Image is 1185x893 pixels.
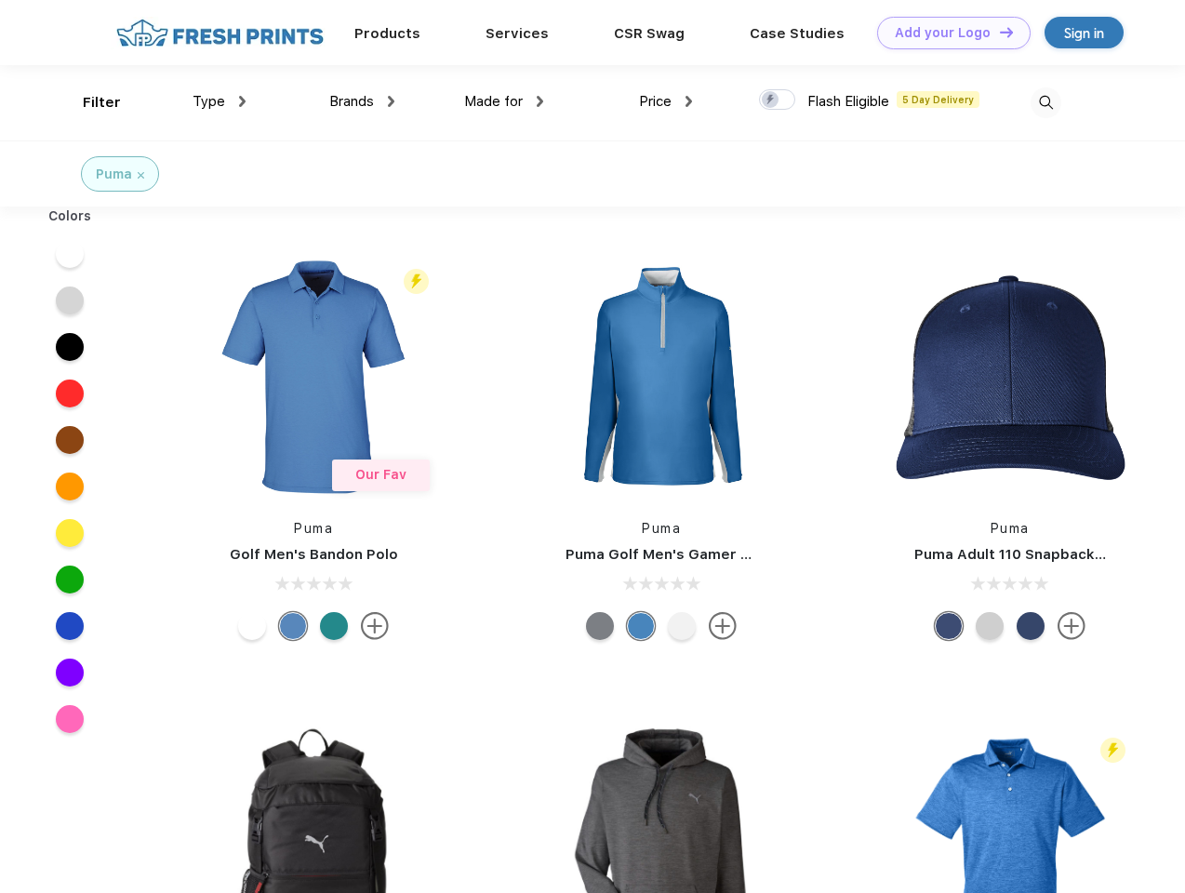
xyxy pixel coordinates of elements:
img: DT [1000,27,1013,37]
a: Sign in [1045,17,1124,48]
a: Products [354,25,420,42]
div: Puma [96,165,132,184]
a: Puma [991,521,1030,536]
div: Colors [34,207,106,226]
span: 5 Day Delivery [897,91,979,108]
img: func=resize&h=266 [538,253,785,500]
span: Our Fav [355,467,406,482]
span: Brands [329,93,374,110]
img: dropdown.png [388,96,394,107]
img: dropdown.png [686,96,692,107]
img: dropdown.png [537,96,543,107]
div: Bright White [238,612,266,640]
span: Made for [464,93,523,110]
div: Filter [83,92,121,113]
img: func=resize&h=266 [190,253,437,500]
img: fo%20logo%202.webp [111,17,329,49]
div: Lake Blue [279,612,307,640]
div: Sign in [1064,22,1104,44]
div: Green Lagoon [320,612,348,640]
div: Peacoat Qut Shd [935,612,963,640]
div: Bright Cobalt [627,612,655,640]
img: flash_active_toggle.svg [1100,738,1125,763]
img: desktop_search.svg [1031,87,1061,118]
img: dropdown.png [239,96,246,107]
a: Puma [294,521,333,536]
div: Peacoat with Qut Shd [1017,612,1045,640]
div: Bright White [668,612,696,640]
a: Services [486,25,549,42]
div: Quiet Shade [586,612,614,640]
span: Price [639,93,672,110]
a: Puma Golf Men's Gamer Golf Quarter-Zip [566,546,859,563]
img: func=resize&h=266 [886,253,1134,500]
img: more.svg [709,612,737,640]
a: CSR Swag [614,25,685,42]
div: Quarry Brt Whit [976,612,1004,640]
span: Type [193,93,225,110]
div: Add your Logo [895,25,991,41]
img: more.svg [361,612,389,640]
a: Golf Men's Bandon Polo [230,546,398,563]
span: Flash Eligible [807,93,889,110]
a: Puma [642,521,681,536]
img: more.svg [1058,612,1085,640]
img: filter_cancel.svg [138,172,144,179]
img: flash_active_toggle.svg [404,269,429,294]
